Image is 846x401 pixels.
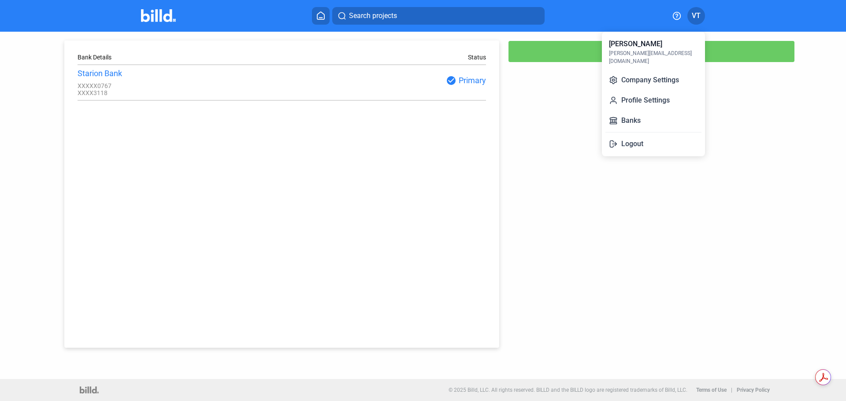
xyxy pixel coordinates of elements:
button: Company Settings [605,71,701,89]
div: [PERSON_NAME][EMAIL_ADDRESS][DOMAIN_NAME] [609,49,698,65]
button: Profile Settings [605,92,701,109]
button: Banks [605,112,701,129]
div: [PERSON_NAME] [609,39,662,49]
button: Logout [605,135,701,153]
